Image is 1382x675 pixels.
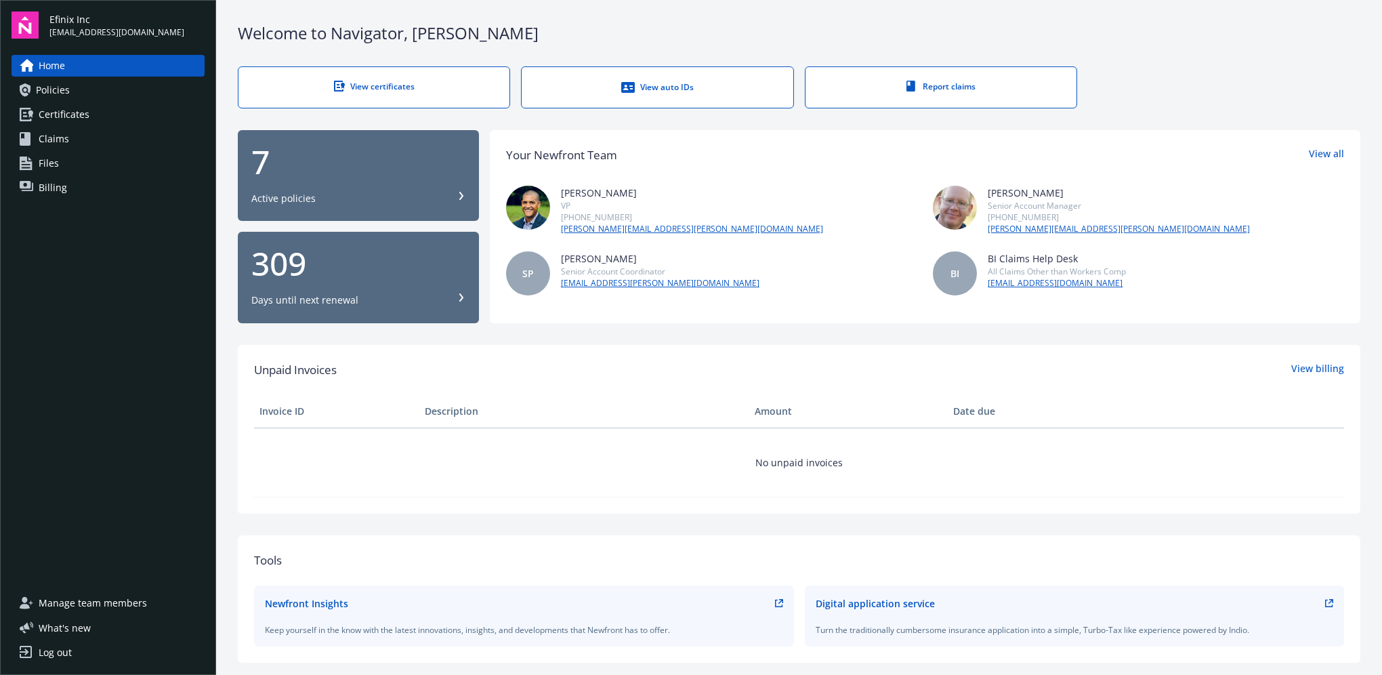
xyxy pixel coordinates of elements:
[49,26,184,39] span: [EMAIL_ADDRESS][DOMAIN_NAME]
[12,12,39,39] img: navigator-logo.svg
[950,266,959,281] span: BI
[254,361,337,379] span: Unpaid Invoices
[265,596,348,611] div: Newfront Insights
[254,395,419,428] th: Invoice ID
[816,596,935,611] div: Digital application service
[521,66,793,108] a: View auto IDs
[251,146,465,178] div: 7
[561,223,823,235] a: [PERSON_NAME][EMAIL_ADDRESS][PERSON_NAME][DOMAIN_NAME]
[561,211,823,223] div: [PHONE_NUMBER]
[39,621,91,635] span: What ' s new
[988,186,1250,200] div: [PERSON_NAME]
[39,128,69,150] span: Claims
[12,79,205,101] a: Policies
[506,186,550,230] img: photo
[1291,361,1344,379] a: View billing
[561,251,759,266] div: [PERSON_NAME]
[419,395,750,428] th: Description
[988,251,1126,266] div: BI Claims Help Desk
[948,395,1113,428] th: Date due
[238,66,510,108] a: View certificates
[561,200,823,211] div: VP
[251,247,465,280] div: 309
[251,293,358,307] div: Days until next renewal
[12,104,205,125] a: Certificates
[561,277,759,289] a: [EMAIL_ADDRESS][PERSON_NAME][DOMAIN_NAME]
[12,621,112,635] button: What's new
[238,22,1360,45] div: Welcome to Navigator , [PERSON_NAME]
[749,395,948,428] th: Amount
[12,128,205,150] a: Claims
[12,55,205,77] a: Home
[254,552,1344,569] div: Tools
[266,81,482,92] div: View certificates
[254,428,1344,497] td: No unpaid invoices
[12,177,205,199] a: Billing
[988,200,1250,211] div: Senior Account Manager
[988,266,1126,277] div: All Claims Other than Workers Comp
[805,66,1077,108] a: Report claims
[522,266,534,281] span: SP
[833,81,1049,92] div: Report claims
[816,624,1334,636] div: Turn the traditionally cumbersome insurance application into a simple, Turbo-Tax like experience ...
[933,186,977,230] img: photo
[988,277,1126,289] a: [EMAIL_ADDRESS][DOMAIN_NAME]
[238,232,479,323] button: 309Days until next renewal
[39,104,89,125] span: Certificates
[39,592,147,614] span: Manage team members
[49,12,205,39] button: Efinix Inc[EMAIL_ADDRESS][DOMAIN_NAME]
[36,79,70,101] span: Policies
[561,186,823,200] div: [PERSON_NAME]
[12,592,205,614] a: Manage team members
[39,642,72,663] div: Log out
[39,55,65,77] span: Home
[561,266,759,277] div: Senior Account Coordinator
[265,624,783,636] div: Keep yourself in the know with the latest innovations, insights, and developments that Newfront h...
[549,81,766,94] div: View auto IDs
[12,152,205,174] a: Files
[988,211,1250,223] div: [PHONE_NUMBER]
[39,177,67,199] span: Billing
[39,152,59,174] span: Files
[251,192,316,205] div: Active policies
[506,146,617,164] div: Your Newfront Team
[1309,146,1344,164] a: View all
[988,223,1250,235] a: [PERSON_NAME][EMAIL_ADDRESS][PERSON_NAME][DOMAIN_NAME]
[238,130,479,222] button: 7Active policies
[49,12,184,26] span: Efinix Inc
